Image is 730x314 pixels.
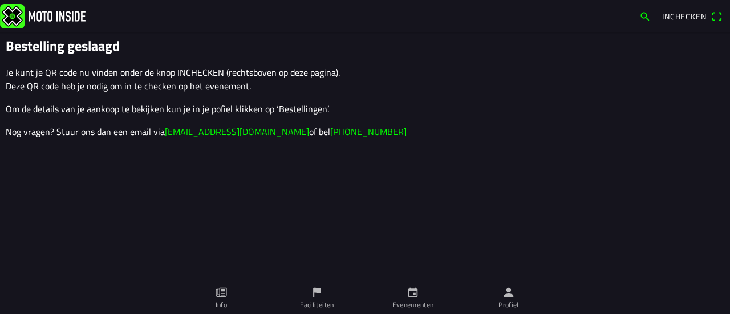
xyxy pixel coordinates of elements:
ion-label: Profiel [498,300,519,310]
h1: Bestelling geslaagd [6,38,724,54]
a: search [634,6,656,26]
p: Nog vragen? Stuur ons dan een email via of bel [6,125,724,138]
ion-icon: calendar [407,286,419,299]
ion-icon: flag [311,286,323,299]
ion-label: Faciliteiten [300,300,334,310]
ion-label: Info [216,300,227,310]
p: Je kunt je QR code nu vinden onder de knop INCHECKEN (rechtsboven op deze pagina). Deze QR code h... [6,66,724,93]
a: [PHONE_NUMBER] [330,125,407,138]
span: Inchecken [662,10,707,22]
p: Om de details van je aankoop te bekijken kun je in je pofiel klikken op ‘Bestellingen’. [6,102,724,116]
a: Incheckenqr scanner [656,6,728,26]
ion-icon: paper [215,286,228,299]
a: [EMAIL_ADDRESS][DOMAIN_NAME] [165,125,309,138]
ion-label: Evenementen [392,300,434,310]
ion-icon: person [502,286,515,299]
